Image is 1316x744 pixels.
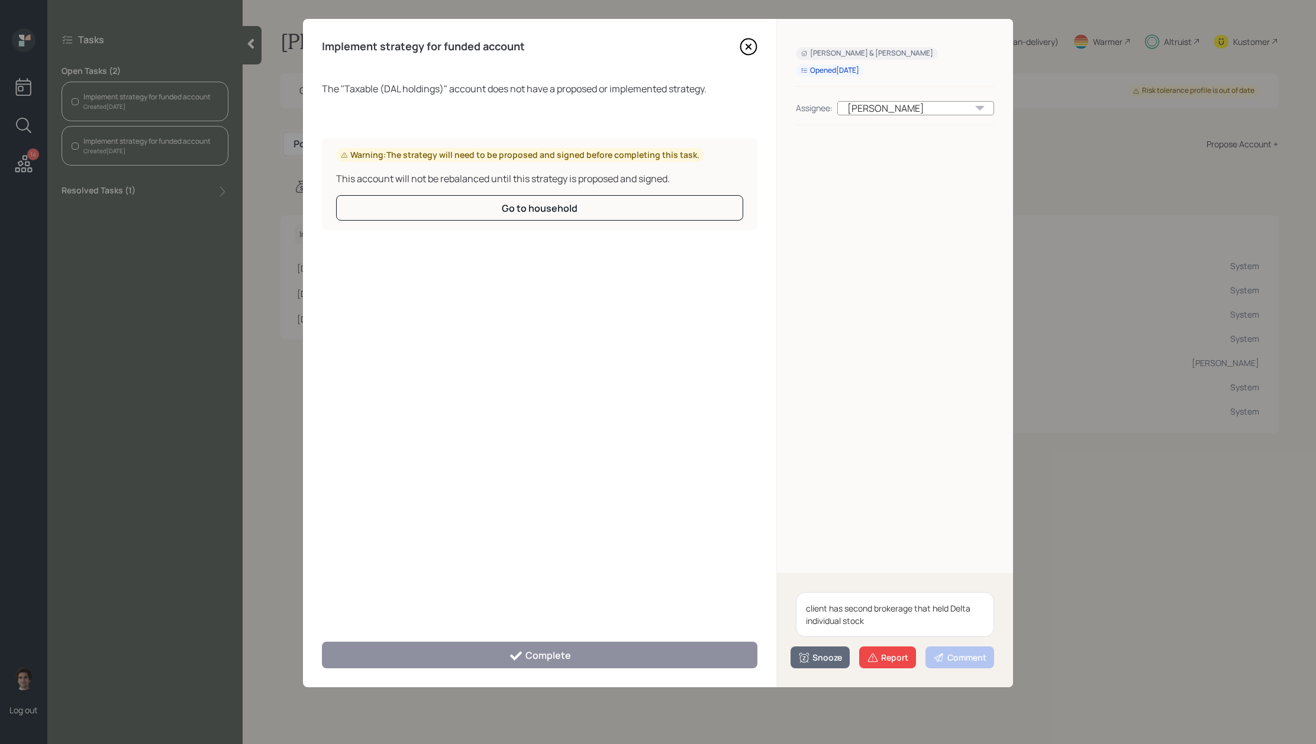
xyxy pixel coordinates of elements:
div: Go to household [502,202,578,215]
button: Report [859,646,916,668]
button: Comment [925,646,994,668]
div: [PERSON_NAME] & [PERSON_NAME] [801,48,933,59]
div: This account will not be rebalanced until this strategy is proposed and signed. [336,172,743,186]
div: Warning: The strategy will need to be proposed and signed before completing this task. [341,149,699,161]
div: Complete [509,649,571,663]
div: Assignee: [796,102,833,114]
div: Opened [DATE] [801,66,859,76]
h4: Implement strategy for funded account [322,40,525,53]
div: The " Taxable (DAL holdings) " account does not have a proposed or implemented strategy. [322,82,757,96]
div: [PERSON_NAME] [837,101,994,115]
button: Snooze [791,646,850,668]
button: Go to household [336,195,743,221]
textarea: client has second brokerage that held Delta individual stock [796,592,994,637]
div: Snooze [798,652,842,664]
button: Complete [322,642,757,668]
div: Report [867,652,908,664]
div: Comment [933,652,986,664]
